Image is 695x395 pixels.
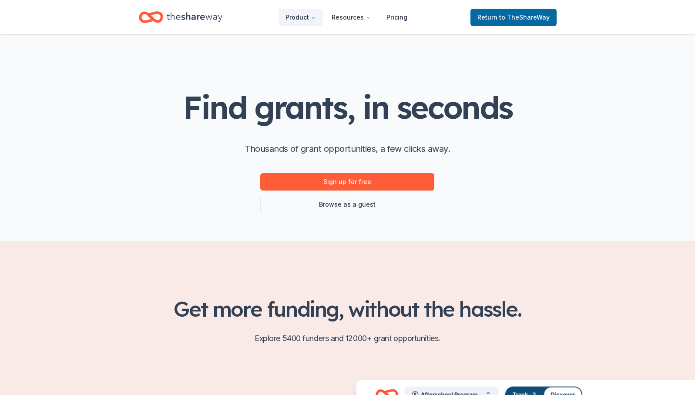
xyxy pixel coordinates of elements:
[325,9,378,26] button: Resources
[379,9,414,26] a: Pricing
[260,196,434,213] a: Browse as a guest
[139,7,222,27] a: Home
[279,7,414,27] nav: Main
[499,13,550,21] span: to TheShareWay
[470,9,557,26] a: Returnto TheShareWay
[245,142,450,156] p: Thousands of grant opportunities, a few clicks away.
[183,90,512,124] h1: Find grants, in seconds
[139,331,557,345] p: Explore 5400 funders and 12000+ grant opportunities.
[279,9,323,26] button: Product
[139,297,557,321] h2: Get more funding, without the hassle.
[477,12,550,23] span: Return
[260,173,434,191] a: Sign up for free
